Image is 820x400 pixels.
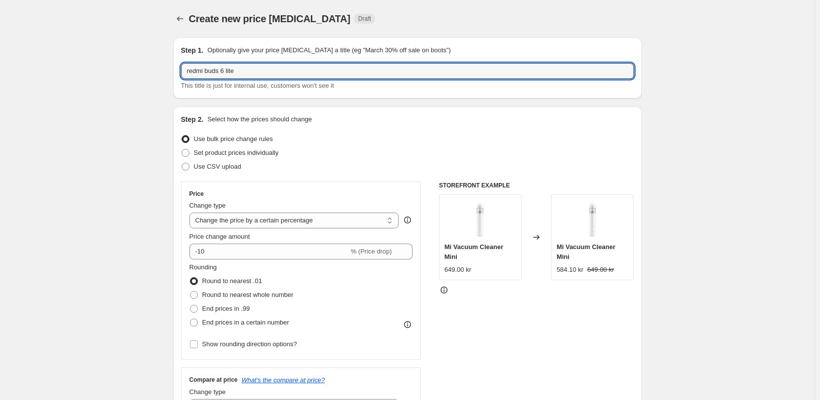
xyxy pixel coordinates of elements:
span: Round to nearest whole number [202,291,294,298]
span: End prices in a certain number [202,319,289,326]
div: 584.10 kr [557,265,583,275]
span: Set product prices individually [194,149,279,156]
span: Round to nearest .01 [202,277,262,285]
div: 649.00 kr [445,265,471,275]
span: Rounding [189,263,217,271]
button: Price change jobs [173,12,187,26]
span: Change type [189,388,226,396]
span: Use CSV upload [194,163,241,170]
p: Optionally give your price [MEDICAL_DATA] a title (eg "March 30% off sale on boots") [207,45,450,55]
div: help [403,215,412,225]
span: Create new price [MEDICAL_DATA] [189,13,351,24]
span: % (Price drop) [351,248,392,255]
span: Use bulk price change rules [194,135,273,143]
button: What's the compare at price? [242,376,325,384]
input: 30% off holiday sale [181,63,634,79]
strike: 649.00 kr [587,265,614,275]
input: -15 [189,244,349,259]
span: Price change amount [189,233,250,240]
span: Draft [358,15,371,23]
span: End prices in .99 [202,305,250,312]
img: 8_bc032546-d356-4c8a-8e92-b5e28b7fa129_80x.png [573,200,612,239]
h2: Step 2. [181,114,204,124]
h3: Compare at price [189,376,238,384]
span: Mi Vacuum Cleaner Mini [445,243,503,260]
h2: Step 1. [181,45,204,55]
span: Change type [189,202,226,209]
h3: Price [189,190,204,198]
span: Show rounding direction options? [202,340,297,348]
p: Select how the prices should change [207,114,312,124]
span: Mi Vacuum Cleaner Mini [557,243,615,260]
span: This title is just for internal use, customers won't see it [181,82,334,89]
h6: STOREFRONT EXAMPLE [439,182,634,189]
img: 8_bc032546-d356-4c8a-8e92-b5e28b7fa129_80x.png [460,200,500,239]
